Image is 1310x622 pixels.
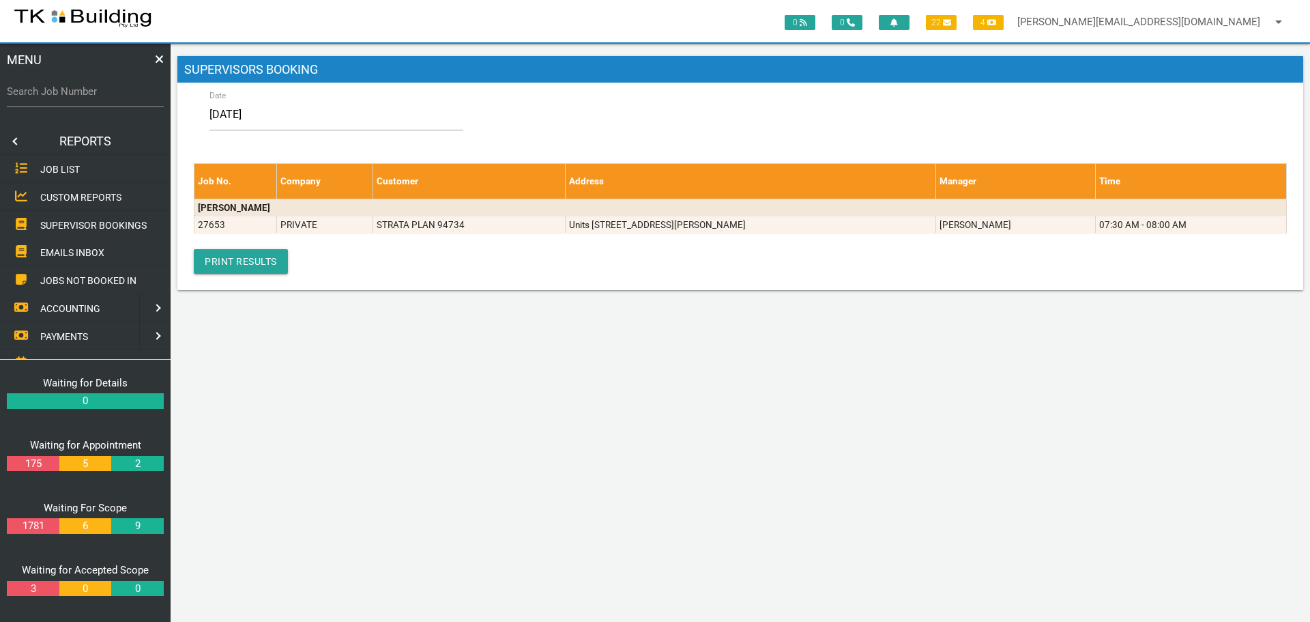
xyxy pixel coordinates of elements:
span: 4 [973,15,1004,30]
a: 3 [7,581,59,597]
a: Waiting For Scope [44,502,127,514]
span: JOBS NOT BOOKED IN [40,275,136,286]
span: MENU [7,51,42,69]
span: JOB LIST [40,164,80,175]
th: Customer [373,164,565,199]
img: s3file [14,7,152,29]
td: PRIVATE [276,216,373,233]
a: 9 [111,518,163,534]
th: Manager [936,164,1096,199]
b: [PERSON_NAME] [198,202,270,213]
td: STRATA PLAN 94734 [373,216,565,233]
label: Date [209,89,227,102]
a: 175 [7,456,59,472]
h1: Supervisors Booking [177,56,1303,83]
th: Time [1096,164,1287,199]
a: 0 [59,581,111,597]
span: CUSTOM REPORTS [40,192,121,203]
a: REPORTS [27,128,143,155]
span: ACCOUNTING [40,303,100,314]
a: 1781 [7,518,59,534]
td: [PERSON_NAME] [936,216,1096,233]
span: 22 [926,15,957,30]
a: Waiting for Appointment [30,439,141,451]
span: EMAILS INBOX [40,247,104,258]
a: 2 [111,456,163,472]
a: Waiting for Details [43,377,128,389]
span: 0 [785,15,815,30]
span: 0 [832,15,862,30]
span: PAYMENTS [40,330,88,341]
a: Print Results [194,249,288,274]
a: 6 [59,518,111,534]
td: Units [STREET_ADDRESS][PERSON_NAME] [565,216,936,233]
a: Waiting for Accepted Scope [22,564,149,576]
span: SUPERVISOR BOOKINGS [40,219,147,230]
th: Job No. [194,164,277,199]
td: 27653 [194,216,277,233]
a: 0 [111,581,163,597]
label: Search Job Number [7,84,164,100]
a: 5 [59,456,111,472]
td: 07:30 AM - 08:00 AM [1096,216,1287,233]
span: VIEW SCHEDULE [40,358,112,369]
th: Company [276,164,373,199]
th: Address [565,164,936,199]
a: 0 [7,393,164,409]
